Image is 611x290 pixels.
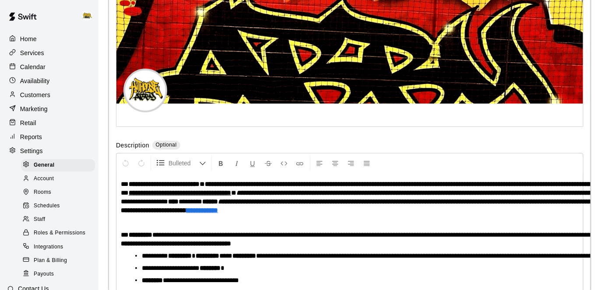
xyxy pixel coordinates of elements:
p: Calendar [20,63,46,71]
p: Reports [20,133,42,141]
a: Account [21,172,98,185]
span: Optional [156,142,177,148]
a: Settings [7,144,91,157]
p: Retail [20,119,36,127]
button: Redo [134,155,149,171]
a: Reports [7,130,91,143]
span: Staff [34,215,45,224]
span: Plan & Billing [34,256,67,265]
button: Formatting Options [153,155,210,171]
span: Schedules [34,202,60,210]
span: General [34,161,55,170]
div: Plan & Billing [21,255,95,267]
div: Rooms [21,186,95,199]
button: Left Align [312,155,327,171]
a: Rooms [21,186,98,199]
div: Roles & Permissions [21,227,95,239]
button: Format Underline [245,155,260,171]
a: Services [7,46,91,59]
p: Home [20,35,37,43]
button: Format Italics [229,155,244,171]
a: Home [7,32,91,45]
span: Payouts [34,270,54,279]
p: Marketing [20,105,48,113]
a: Staff [21,213,98,227]
button: Insert Code [277,155,291,171]
a: Plan & Billing [21,254,98,267]
div: Account [21,173,95,185]
a: Payouts [21,267,98,281]
a: General [21,158,98,172]
p: Availability [20,77,50,85]
button: Insert Link [292,155,307,171]
button: Undo [118,155,133,171]
p: Settings [20,147,43,155]
div: General [21,159,95,171]
button: Center Align [328,155,343,171]
a: Retail [7,116,91,129]
a: Roles & Permissions [21,227,98,240]
p: Customers [20,91,50,99]
a: Schedules [21,199,98,213]
div: Schedules [21,200,95,212]
span: Rooms [34,188,51,197]
a: Marketing [7,102,91,115]
button: Format Bold [214,155,228,171]
button: Right Align [344,155,358,171]
button: Justify Align [359,155,374,171]
span: Account [34,175,54,183]
p: Services [20,49,44,57]
img: HITHOUSE ABBY [82,10,92,21]
a: Customers [7,88,91,101]
label: Description [116,141,149,151]
div: Payouts [21,268,95,280]
span: Bulleted List [169,159,199,168]
div: Integrations [21,241,95,253]
span: Roles & Permissions [34,229,85,238]
a: Integrations [21,240,98,254]
a: Calendar [7,60,91,73]
a: Availability [7,74,91,87]
div: HITHOUSE ABBY [80,7,98,24]
button: Format Strikethrough [261,155,276,171]
div: Staff [21,213,95,226]
span: Integrations [34,243,63,252]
